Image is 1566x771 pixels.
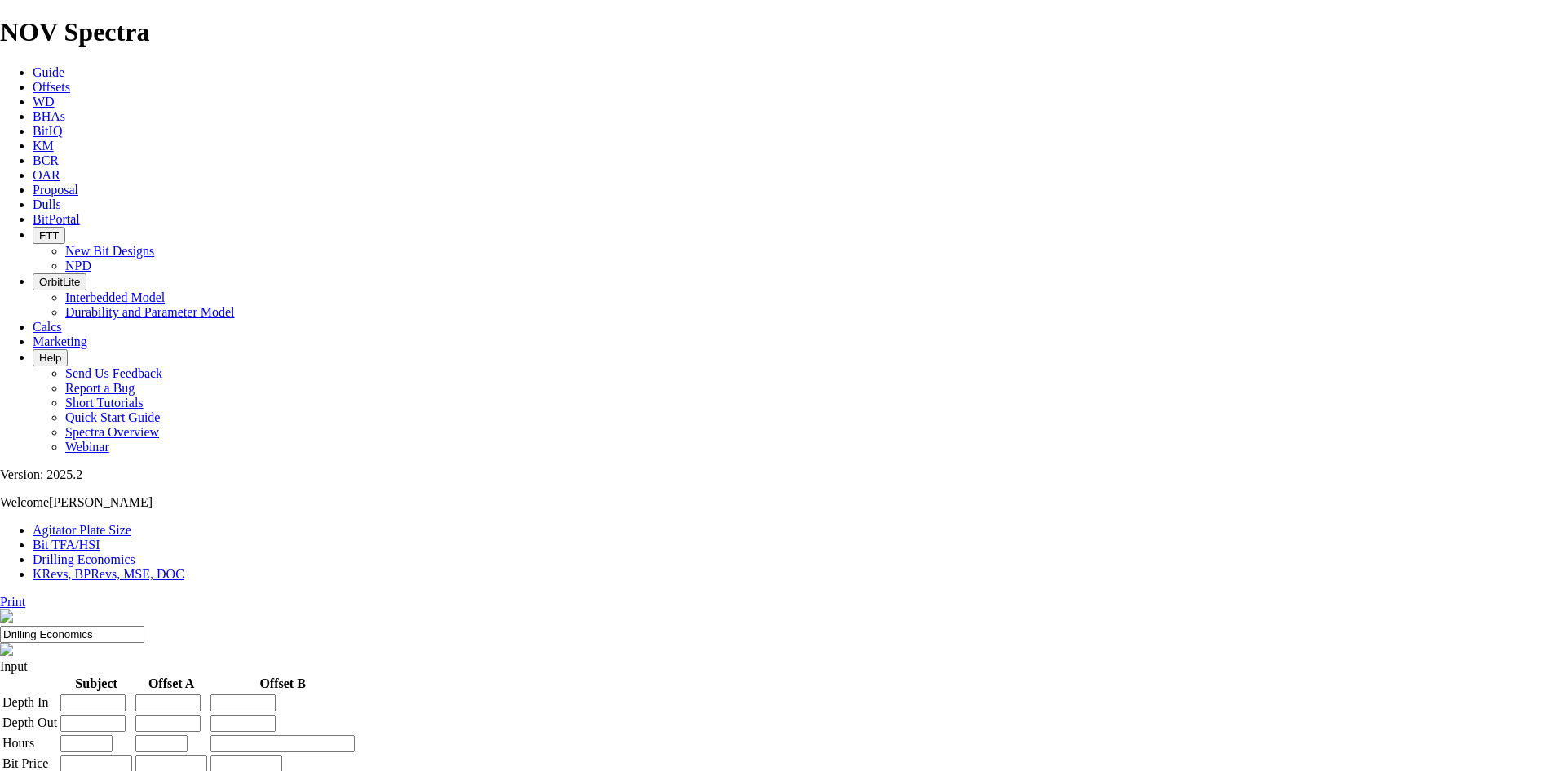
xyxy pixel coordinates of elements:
[33,183,78,197] a: Proposal
[2,693,58,712] td: Depth In
[65,410,160,424] a: Quick Start Guide
[60,676,133,692] th: Subject
[39,352,61,364] span: Help
[210,676,356,692] th: Offset B
[65,259,91,273] a: NPD
[33,168,60,182] a: OAR
[65,305,235,319] a: Durability and Parameter Model
[33,273,86,290] button: OrbitLite
[65,396,144,410] a: Short Tutorials
[33,95,55,109] a: WD
[33,124,62,138] a: BitIQ
[33,335,87,348] a: Marketing
[33,538,100,552] a: Bit TFA/HSI
[65,290,165,304] a: Interbedded Model
[39,276,80,288] span: OrbitLite
[33,80,70,94] a: Offsets
[33,552,135,566] a: Drilling Economics
[33,65,64,79] a: Guide
[33,139,54,153] a: KM
[33,320,62,334] a: Calcs
[65,244,154,258] a: New Bit Designs
[2,714,58,733] td: Depth Out
[2,734,58,753] td: Hours
[135,676,208,692] th: Offset A
[65,366,162,380] a: Send Us Feedback
[33,523,131,537] a: Agitator Plate Size
[65,381,135,395] a: Report a Bug
[33,197,61,211] a: Dulls
[33,153,59,167] a: BCR
[33,567,184,581] a: KRevs, BPRevs, MSE, DOC
[33,349,68,366] button: Help
[33,212,80,226] a: BitPortal
[65,425,159,439] a: Spectra Overview
[49,495,153,509] span: [PERSON_NAME]
[39,229,59,241] span: FTT
[33,109,65,123] a: BHAs
[33,227,65,244] button: FTT
[65,440,109,454] a: Webinar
